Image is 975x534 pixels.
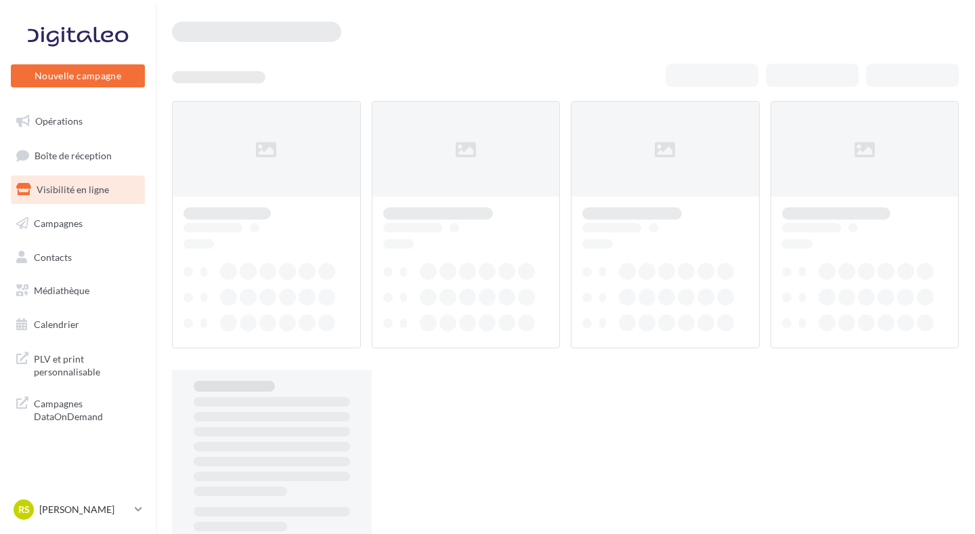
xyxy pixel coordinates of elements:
a: Campagnes DataOnDemand [8,389,148,429]
span: PLV et print personnalisable [34,350,139,379]
a: PLV et print personnalisable [8,344,148,384]
span: Campagnes [34,218,83,229]
p: [PERSON_NAME] [39,503,129,516]
span: Boîte de réception [35,149,112,161]
span: Calendrier [34,319,79,330]
a: Opérations [8,107,148,136]
a: Contacts [8,243,148,272]
span: Opérations [35,115,83,127]
span: Médiathèque [34,285,89,296]
a: Visibilité en ligne [8,176,148,204]
button: Nouvelle campagne [11,64,145,87]
span: RS [18,503,30,516]
a: Médiathèque [8,276,148,305]
span: Contacts [34,251,72,262]
a: Boîte de réception [8,141,148,170]
a: RS [PERSON_NAME] [11,497,145,522]
span: Campagnes DataOnDemand [34,394,139,424]
a: Calendrier [8,310,148,339]
a: Campagnes [8,209,148,238]
span: Visibilité en ligne [37,184,109,195]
